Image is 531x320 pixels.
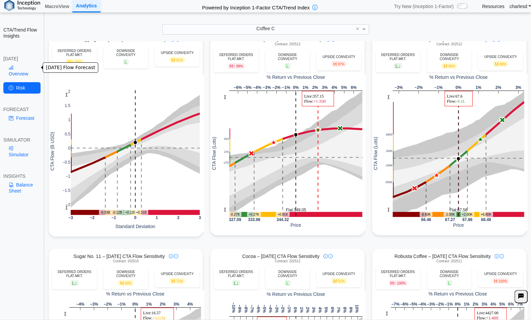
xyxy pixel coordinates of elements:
span: Contract: 202512 [275,42,301,46]
span: M [118,280,133,286]
div: DOWNSIDE CONVEXITY [269,270,307,278]
div: UPSIDE CONVEXITY [320,272,358,276]
span: M [493,61,508,67]
div: DEFERRED ORDERS FLAT-MKT. [217,53,255,61]
div: [DATE] [3,56,41,62]
h2: CTA/Trend Flow Insights [3,27,41,39]
div: DOWNSIDE CONVEXITY [430,53,468,61]
span: × [356,26,359,32]
span: H [389,280,407,286]
span: L [70,280,79,286]
div: DOWNSIDE CONVEXITY [107,270,145,278]
img: info-icon.svg [169,254,173,258]
span: ↓ [236,280,239,285]
span: L [284,63,290,69]
div: DOWNSIDE CONVEXITY [107,49,145,57]
div: DEFERRED ORDERS FLAT-MKT. [217,270,255,278]
span: Sugar No. 11 – [DATE] CTA Flow Sensitivity [73,253,165,259]
img: info-icon.svg [323,254,328,258]
div: INSIGHTS [3,173,41,179]
span: M [442,63,457,69]
span: Clear value [355,24,360,34]
span: ↓ [398,63,400,68]
span: 99% [236,64,243,68]
div: DEFERRED ORDERS FLAT-MKT. [379,270,417,278]
span: L [446,280,452,286]
span: H [492,278,509,284]
a: Simulator [3,143,41,160]
span: 60% [125,281,132,285]
span: H [228,63,245,69]
span: M [331,278,346,284]
span: Robusta Coffee – [DATE] CTA Flow Sensitivity [394,253,490,259]
span: H [332,61,346,67]
span: Try New (Inception 1-Factor) [394,3,454,9]
div: DEFERRED ORDERS FLAT-MKT. [379,53,417,61]
span: Cocoa – [DATE] CTA Flow Sensitivity [242,253,320,259]
a: charlesd [510,3,531,9]
span: L [123,59,129,65]
img: plus-icon.svg [174,254,178,258]
span: ↓ [75,280,77,285]
div: UPSIDE CONVEXITY [320,55,358,59]
span: ↑ [71,59,74,64]
span: Contract: 202512 [275,259,301,263]
span: 51% [338,279,345,283]
span: 81% [176,58,183,62]
div: UPSIDE CONVEXITY [158,51,196,55]
span: Contract: 202512 [436,42,462,46]
a: Forecast [3,112,41,124]
span: Contract: 202511 [436,259,462,263]
span: 100% [397,281,406,285]
span: 100% [499,279,507,283]
div: UPSIDE CONVEXITY [481,55,519,59]
span: Contract: 202510 [113,259,139,263]
span: 86% [448,64,455,68]
img: plus-icon.svg [500,254,504,258]
span: M [66,59,83,65]
div: [DATE] Flow Forecast [43,62,98,73]
div: UPSIDE CONVEXITY [158,272,196,276]
a: Overview [3,62,41,79]
div: DEFERRED ORDERS FLAT-MKT. [56,49,93,57]
span: 71% [176,279,183,283]
div: DOWNSIDE CONVEXITY [430,270,468,278]
div: FORECAST [3,106,41,112]
span: L [394,63,402,69]
div: SIMULATOR [3,137,41,143]
span: 88% [500,62,506,66]
span: 97% [338,62,344,66]
h2: Powered by Inception 1-Factor CTA/Trend Index [199,2,312,11]
div: DEFERRED ORDERS FLAT-MKT. [56,270,93,278]
span: Coffee C [256,26,275,31]
img: info-icon.svg [494,254,499,258]
a: Resources [482,3,505,9]
a: Risk [3,82,41,94]
a: Balance Sheet [3,179,41,197]
div: UPSIDE CONVEXITY [481,272,519,276]
div: DOWNSIDE CONVEXITY [269,53,307,61]
span: ↑ [394,280,396,285]
img: plus-icon.svg [328,254,333,258]
span: M [170,278,185,284]
span: L [232,280,241,286]
span: ↑ [233,63,235,68]
span: L [284,280,290,286]
a: MacroView [42,1,72,12]
span: M [170,57,185,63]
